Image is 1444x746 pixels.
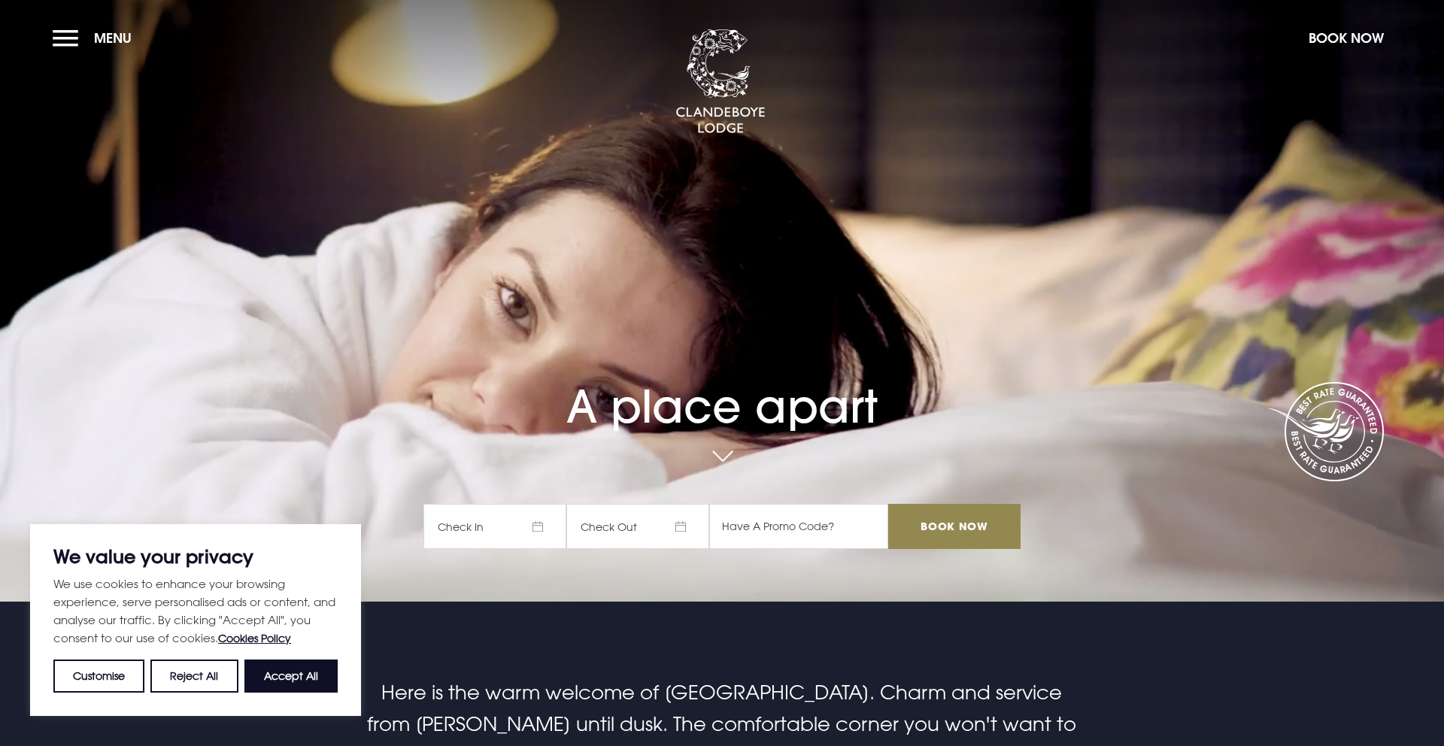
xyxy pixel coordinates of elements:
button: Accept All [244,660,338,693]
input: Book Now [888,504,1021,549]
h1: A place apart [423,334,1021,433]
span: Check In [423,504,566,549]
span: Check Out [566,504,709,549]
span: Menu [94,29,132,47]
img: Clandeboye Lodge [675,29,766,135]
button: Book Now [1301,22,1391,54]
button: Menu [53,22,139,54]
button: Reject All [150,660,238,693]
p: We use cookies to enhance your browsing experience, serve personalised ads or content, and analys... [53,575,338,647]
a: Cookies Policy [218,632,291,644]
div: We value your privacy [30,524,361,716]
p: We value your privacy [53,547,338,566]
button: Customise [53,660,144,693]
input: Have A Promo Code? [709,504,888,549]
